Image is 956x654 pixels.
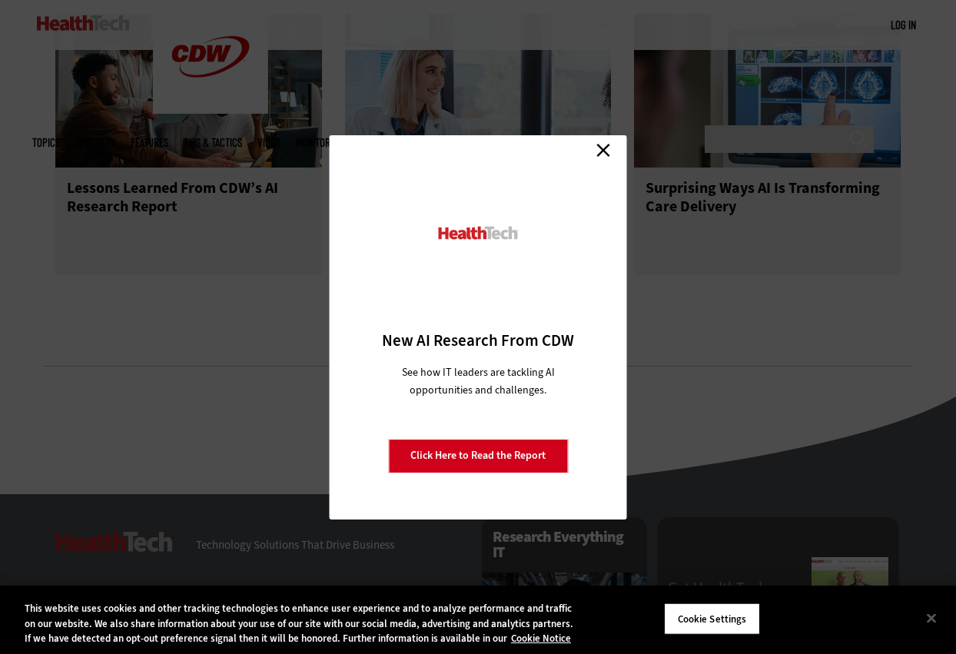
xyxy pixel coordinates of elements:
[511,632,571,645] a: More information about your privacy
[357,330,600,351] h3: New AI Research From CDW
[915,601,948,635] button: Close
[25,601,573,646] div: This website uses cookies and other tracking technologies to enhance user experience and to analy...
[383,364,573,399] p: See how IT leaders are tackling AI opportunities and challenges.
[437,225,520,241] img: HealthTech_0.png
[592,139,615,162] a: Close
[664,603,760,635] button: Cookie Settings
[388,439,568,473] a: Click Here to Read the Report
